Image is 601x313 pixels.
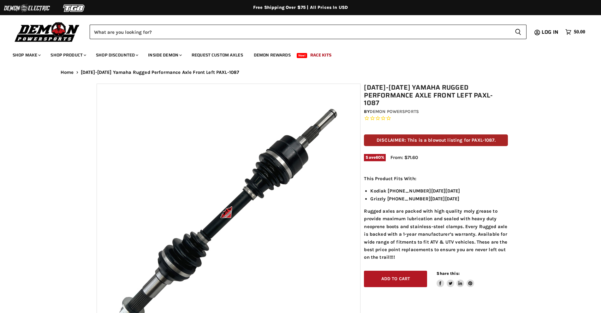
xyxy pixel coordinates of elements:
a: Race Kits [306,49,336,62]
a: Demon Powersports [370,109,419,114]
h1: [DATE]-[DATE] Yamaha Rugged Performance Axle Front Left PAXL-1087 [364,84,508,107]
nav: Breadcrumbs [48,70,553,75]
span: Rated 0.0 out of 5 stars 0 reviews [364,115,508,122]
form: Product [90,25,527,39]
button: Search [510,25,527,39]
button: Add to cart [364,271,427,287]
p: This Product Fits With: [364,175,508,182]
img: TGB Logo 2 [51,2,98,14]
a: Log in [539,29,562,35]
li: Grizzly [PHONE_NUMBER][DATE][DATE] [370,195,508,203]
img: Demon Powersports [13,21,82,43]
div: by [364,108,508,115]
span: Add to cart [381,276,410,281]
a: Home [61,70,74,75]
img: Demon Electric Logo 2 [3,2,51,14]
a: Shop Discounted [91,49,142,62]
a: Shop Product [46,49,90,62]
span: From: $71.60 [390,155,418,160]
span: New! [297,53,307,58]
p: DISCLAIMER: This is a blowout listing for PAXL-1087. [364,134,508,146]
span: Share this: [437,271,459,276]
ul: Main menu [8,46,584,62]
a: Inside Demon [143,49,186,62]
li: Kodiak [PHONE_NUMBER][DATE][DATE] [370,187,508,195]
span: Save % [364,154,386,161]
div: Rugged axles are packed with high quality moly grease to provide maximum lubrication and sealed w... [364,175,508,261]
input: Search [90,25,510,39]
a: Shop Make [8,49,45,62]
span: 60 [376,155,381,160]
span: [DATE]-[DATE] Yamaha Rugged Performance Axle Front Left PAXL-1087 [81,70,239,75]
a: Request Custom Axles [187,49,248,62]
div: Free Shipping Over $75 | All Prices In USD [48,5,553,10]
a: $0.00 [562,27,588,37]
span: $0.00 [574,29,585,35]
aside: Share this: [437,271,474,287]
span: Log in [542,28,558,36]
a: Demon Rewards [249,49,295,62]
